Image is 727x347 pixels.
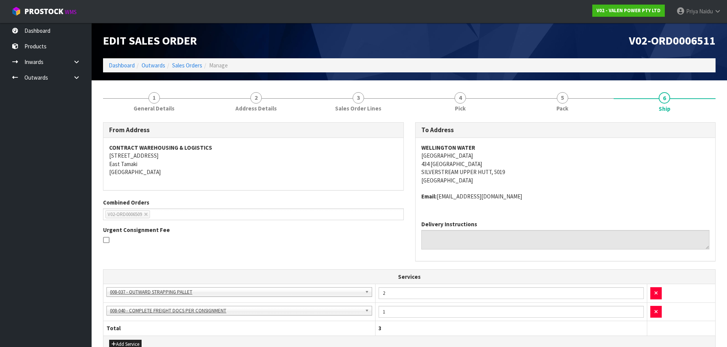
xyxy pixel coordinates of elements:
[110,288,362,297] span: 008-037 - OUTWARD STRAPPING PALLET
[592,5,665,17] a: V02 - VALEN POWER PTY LTD
[596,7,661,14] strong: V02 - VALEN POWER PTY LTD
[353,92,364,104] span: 3
[235,104,277,112] span: Address Details
[455,104,466,112] span: Pick
[103,33,197,48] span: Edit Sales Order
[109,126,398,134] h3: From Address
[250,92,262,104] span: 2
[686,8,698,15] span: Priya
[557,92,568,104] span: 5
[110,306,362,315] span: 008-040 - COMPLETE FREIGHT DOCS PER CONSIGNMENT
[24,6,63,16] span: ProStock
[65,8,77,16] small: WMS
[421,144,475,151] strong: WELLINGTON WATER
[109,62,135,69] a: Dashboard
[421,126,710,134] h3: To Address
[142,62,165,69] a: Outwards
[103,321,375,336] th: Total
[335,104,381,112] span: Sales Order Lines
[109,144,398,176] address: [STREET_ADDRESS] East Tamaki [GEOGRAPHIC_DATA]
[455,92,466,104] span: 4
[109,144,212,151] strong: CONTRACT WAREHOUSING & LOGISTICS
[421,192,710,200] address: [EMAIL_ADDRESS][DOMAIN_NAME]
[103,270,715,284] th: Services
[103,226,170,234] label: Urgent Consignment Fee
[556,104,568,112] span: Pack
[108,211,142,217] span: V02-ORD0006509
[629,33,716,48] span: V02-ORD0006511
[699,8,713,15] span: Naidu
[421,193,437,200] strong: email
[172,62,202,69] a: Sales Orders
[659,92,670,104] span: 6
[11,6,21,16] img: cube-alt.png
[103,198,149,206] label: Combined Orders
[421,144,710,184] address: [GEOGRAPHIC_DATA] 434 [GEOGRAPHIC_DATA] SILVERSTREAM UPPER HUTT, 5019 [GEOGRAPHIC_DATA]
[379,325,382,332] span: 3
[659,105,671,113] span: Ship
[148,92,160,104] span: 1
[421,220,477,228] label: Delivery Instructions
[209,62,228,69] span: Manage
[134,104,174,112] span: General Details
